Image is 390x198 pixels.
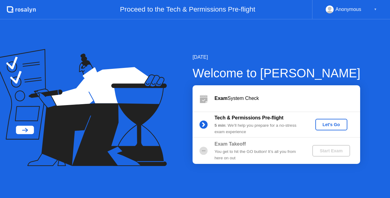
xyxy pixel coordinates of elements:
div: Start Exam [315,148,347,153]
b: Tech & Permissions Pre-flight [214,115,283,120]
button: Let's Go [315,119,347,130]
div: System Check [214,95,360,102]
div: [DATE] [193,54,360,61]
div: You get to hit the GO button! It’s all you from here on out [214,149,302,161]
b: Exam [214,96,228,101]
div: ▼ [374,5,377,13]
button: Start Exam [312,145,350,157]
div: Welcome to [PERSON_NAME] [193,64,360,82]
div: : We’ll help you prepare for a no-stress exam experience [214,122,302,135]
b: 5 min [214,123,225,128]
b: Exam Takeoff [214,141,246,147]
div: Anonymous [335,5,361,13]
div: Let's Go [318,122,345,127]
